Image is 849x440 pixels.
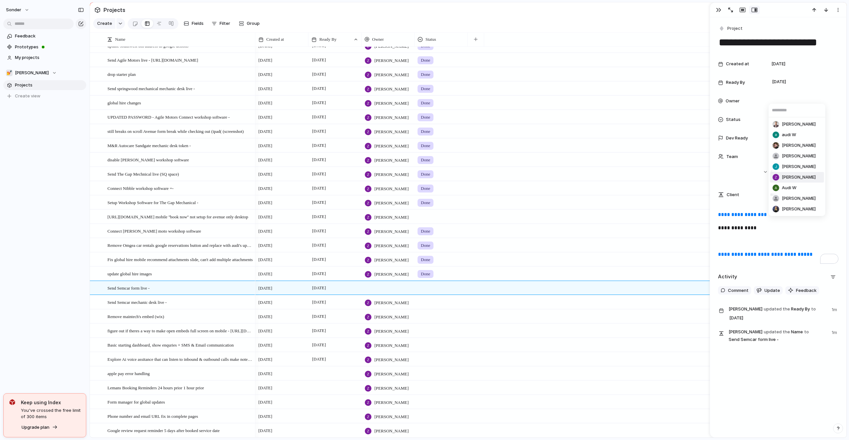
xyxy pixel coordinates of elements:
span: Audi W [782,185,797,191]
span: [PERSON_NAME] [782,195,816,202]
span: [PERSON_NAME] [782,206,816,212]
span: [PERSON_NAME] [782,163,816,170]
span: [PERSON_NAME] [782,174,816,181]
span: [PERSON_NAME] [782,121,816,128]
span: audi W [782,132,796,138]
span: [PERSON_NAME] [782,153,816,159]
span: [PERSON_NAME] [782,142,816,149]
